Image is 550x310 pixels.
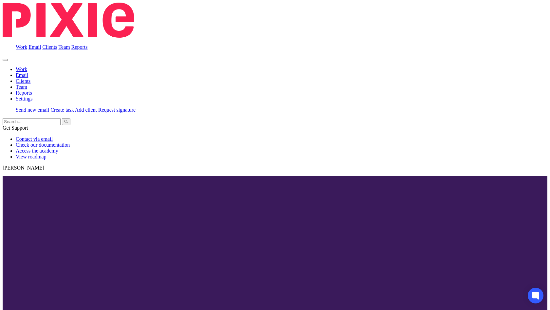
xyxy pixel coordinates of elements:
[16,154,46,159] a: View roadmap
[58,44,70,50] a: Team
[42,44,57,50] a: Clients
[3,118,61,125] input: Search
[71,44,88,50] a: Reports
[16,84,27,90] a: Team
[16,66,27,72] a: Work
[50,107,74,113] a: Create task
[3,165,547,171] p: [PERSON_NAME]
[16,136,53,142] a: Contact via email
[16,78,30,84] a: Clients
[28,44,41,50] a: Email
[16,107,49,113] a: Send new email
[16,142,70,148] a: Check our documentation
[98,107,136,113] a: Request signature
[62,118,70,125] button: Search
[75,107,97,113] a: Add client
[3,3,134,38] img: Pixie
[16,90,32,96] a: Reports
[3,125,28,131] span: Get Support
[16,44,27,50] a: Work
[16,148,58,154] a: Access the academy
[16,96,33,101] a: Settings
[16,72,28,78] a: Email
